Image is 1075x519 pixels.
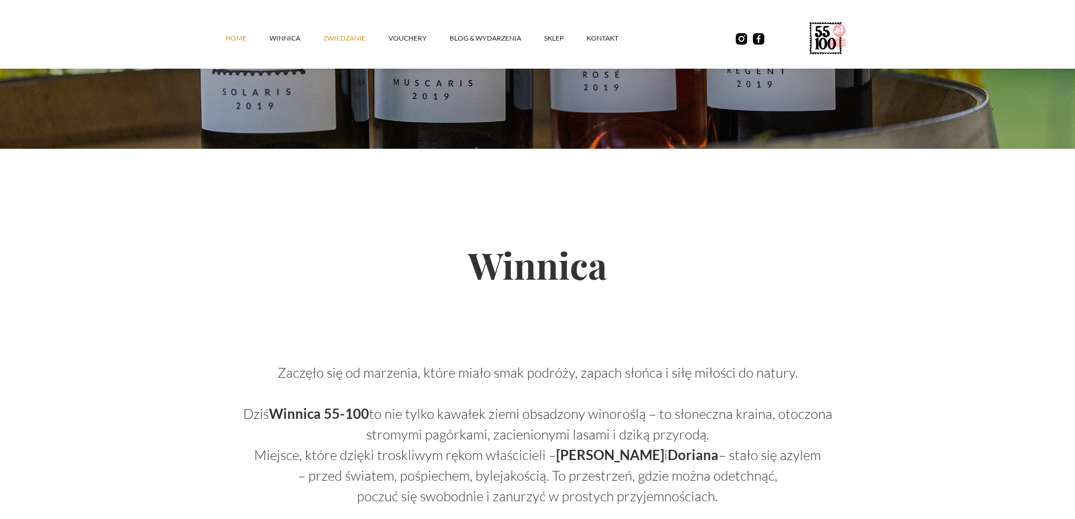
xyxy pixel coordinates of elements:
div: Keywords by Traffic [126,68,193,75]
a: vouchery [388,21,450,56]
a: kontakt [586,21,641,56]
strong: Winnica 55-100 [269,405,369,422]
img: tab_domain_overview_orange.svg [31,66,40,76]
h2: Winnica [225,206,850,323]
a: winnica [269,21,323,56]
a: ZWIEDZANIE [323,21,388,56]
div: Domain Overview [43,68,102,75]
a: Home [225,21,269,56]
strong: Doriana [668,446,719,463]
strong: [PERSON_NAME] [556,446,664,463]
a: Blog & Wydarzenia [450,21,544,56]
a: SKLEP [544,21,586,56]
div: v 4.0.25 [32,18,56,27]
img: logo_orange.svg [18,18,27,27]
img: website_grey.svg [18,30,27,39]
img: tab_keywords_by_traffic_grey.svg [114,66,123,76]
div: Domain: [DOMAIN_NAME] [30,30,126,39]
